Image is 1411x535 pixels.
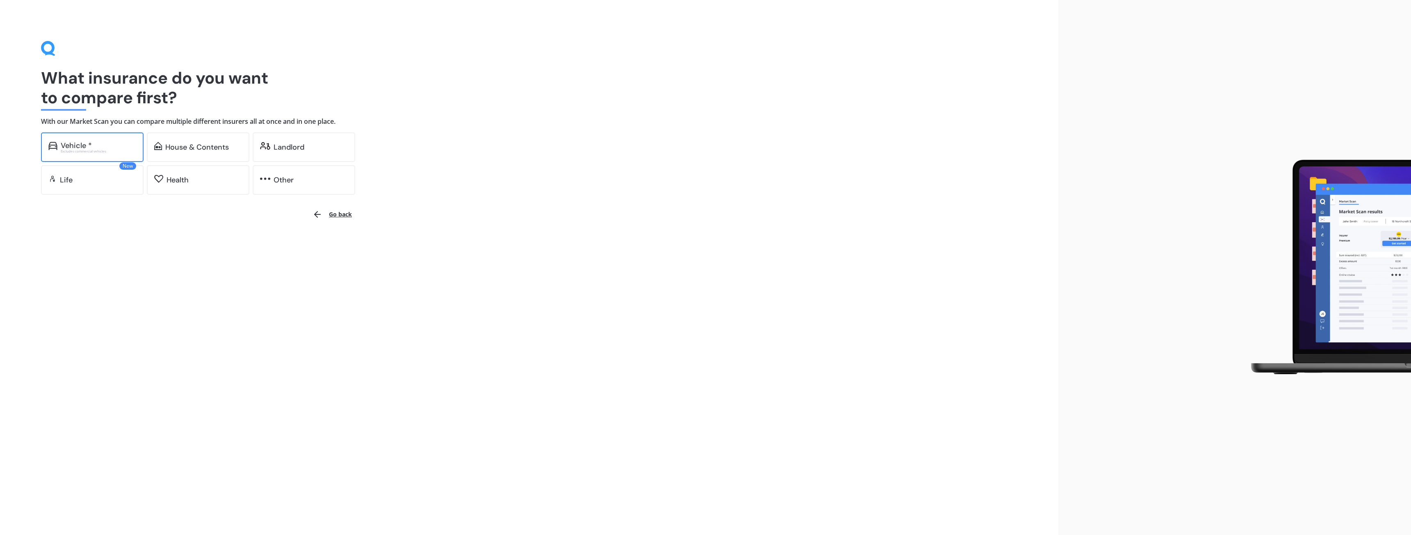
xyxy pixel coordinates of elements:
img: laptop.webp [1239,155,1411,380]
div: Health [167,176,189,184]
h1: What insurance do you want to compare first? [41,68,1017,107]
div: Vehicle * [61,141,92,150]
img: health.62746f8bd298b648b488.svg [154,175,163,183]
button: Go back [308,205,357,224]
img: life.f720d6a2d7cdcd3ad642.svg [48,175,57,183]
img: car.f15378c7a67c060ca3f3.svg [48,142,57,150]
div: Landlord [274,143,304,151]
div: Other [274,176,294,184]
div: Excludes commercial vehicles [61,150,136,153]
h4: With our Market Scan you can compare multiple different insurers all at once and in one place. [41,117,1017,126]
div: House & Contents [165,143,229,151]
img: other.81dba5aafe580aa69f38.svg [260,175,270,183]
img: landlord.470ea2398dcb263567d0.svg [260,142,270,150]
div: Life [60,176,73,184]
img: home-and-contents.b802091223b8502ef2dd.svg [154,142,162,150]
span: New [119,162,136,170]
